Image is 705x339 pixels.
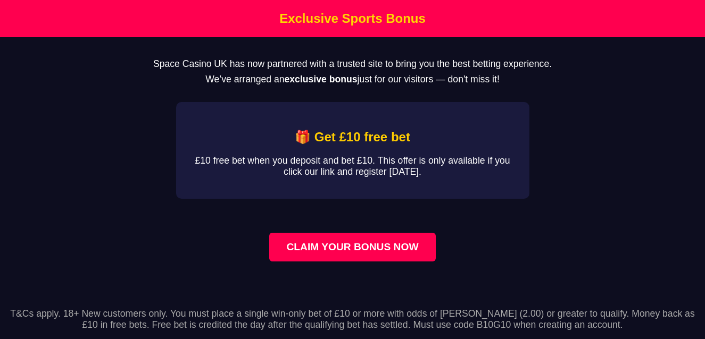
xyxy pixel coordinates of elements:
h2: 🎁 Get £10 free bet [193,130,512,145]
p: T&Cs apply. 18+ New customers only. You must place a single win-only bet of £10 or more with odds... [9,308,696,330]
p: £10 free bet when you deposit and bet £10. This offer is only available if you click our link and... [193,155,512,177]
p: We’ve arranged an just for our visitors — don't miss it! [17,74,688,85]
strong: exclusive bonus [285,74,358,84]
div: Affiliate Bonus [176,102,529,199]
a: Claim your bonus now [269,233,435,261]
h1: Exclusive Sports Bonus [3,11,702,26]
p: Space Casino UK has now partnered with a trusted site to bring you the best betting experience. [17,58,688,70]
